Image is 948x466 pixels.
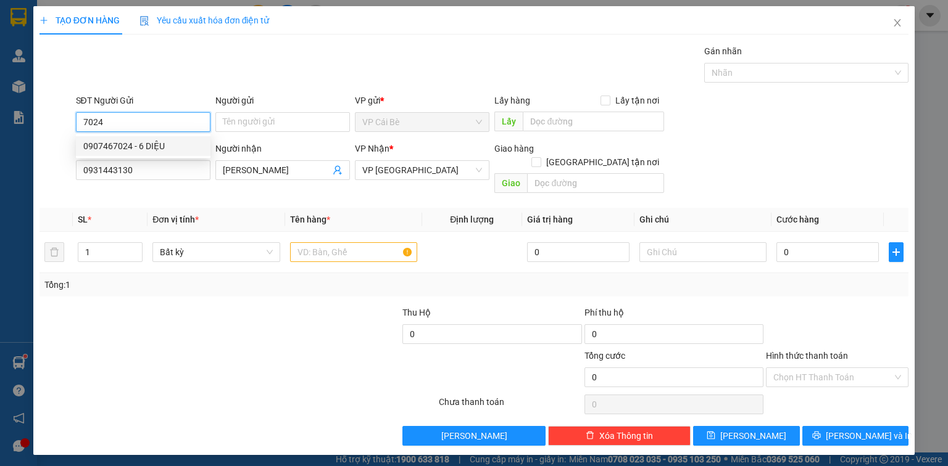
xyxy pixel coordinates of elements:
[802,426,909,446] button: printer[PERSON_NAME] và In
[362,113,482,131] span: VP Cái Bè
[523,112,664,131] input: Dọc đường
[776,215,819,224] span: Cước hàng
[402,308,431,317] span: Thu Hộ
[39,16,48,25] span: plus
[362,161,482,179] span: VP Sài Gòn
[402,426,545,446] button: [PERSON_NAME]
[720,429,786,443] span: [PERSON_NAME]
[707,431,715,441] span: save
[494,112,523,131] span: Lấy
[880,6,915,41] button: Close
[812,431,821,441] span: printer
[826,429,912,443] span: [PERSON_NAME] và In
[892,18,902,28] span: close
[494,96,530,105] span: Lấy hàng
[438,395,583,417] div: Chưa thanh toán
[527,215,573,224] span: Giá trị hàng
[586,431,594,441] span: delete
[766,351,848,361] label: Hình thức thanh toán
[584,306,763,324] div: Phí thu hộ
[599,429,653,443] span: Xóa Thông tin
[39,15,120,25] span: TẠO ĐƠN HÀNG
[139,15,270,25] span: Yêu cầu xuất hóa đơn điện tử
[76,94,210,107] div: SĐT Người Gửi
[494,144,534,153] span: Giao hàng
[215,94,350,107] div: Người gửi
[290,242,417,262] input: VD: Bàn, Ghế
[44,242,64,262] button: delete
[355,144,389,153] span: VP Nhận
[889,247,903,257] span: plus
[76,136,210,156] div: 0907467024 - 6 DIỆU
[639,242,767,262] input: Ghi Chú
[290,215,330,224] span: Tên hàng
[693,426,800,446] button: save[PERSON_NAME]
[333,165,343,175] span: user-add
[548,426,691,446] button: deleteXóa Thông tin
[160,243,272,261] span: Bất kỳ
[610,94,664,107] span: Lấy tận nơi
[704,46,742,56] label: Gán nhãn
[527,173,664,193] input: Dọc đường
[450,215,494,224] span: Định lượng
[78,215,88,224] span: SL
[494,173,527,193] span: Giao
[527,242,630,262] input: 0
[83,139,203,153] div: 0907467024 - 6 DIỆU
[139,16,149,26] img: icon
[634,208,771,232] th: Ghi chú
[152,215,199,224] span: Đơn vị tính
[44,278,367,292] div: Tổng: 1
[355,94,489,107] div: VP gửi
[889,242,904,262] button: plus
[441,429,507,443] span: [PERSON_NAME]
[584,351,625,361] span: Tổng cước
[215,142,350,155] div: Người nhận
[541,155,664,169] span: [GEOGRAPHIC_DATA] tận nơi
